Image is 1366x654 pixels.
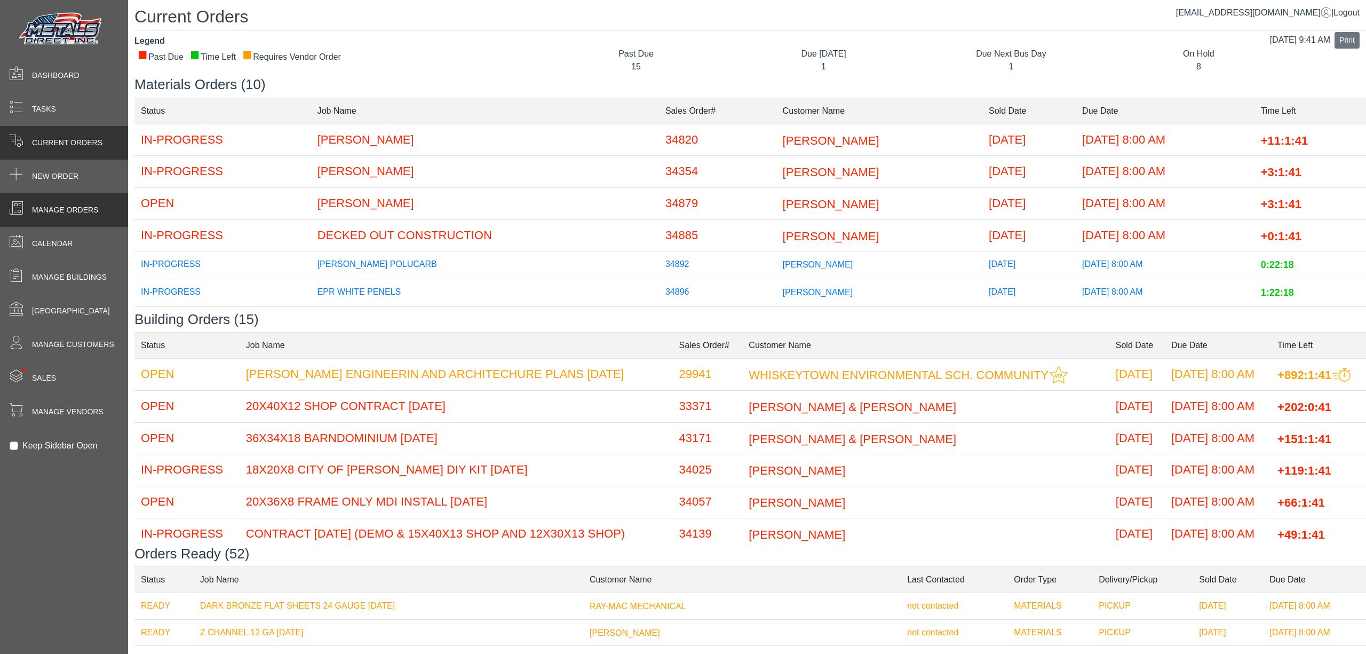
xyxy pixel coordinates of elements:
[1165,358,1271,390] td: [DATE] 8:00 AM
[240,332,673,358] td: Job Name
[1277,400,1331,414] span: +202:0:41
[134,518,240,550] td: IN-PROGRESS
[134,566,194,593] td: Status
[901,566,1007,593] td: Last Contacted
[1254,98,1366,124] td: Time Left
[925,48,1097,60] div: Due Next Bus Day
[134,454,240,486] td: IN-PROGRESS
[311,124,659,156] td: [PERSON_NAME]
[1165,486,1271,518] td: [DATE] 8:00 AM
[659,279,776,307] td: 34896
[673,358,743,390] td: 29941
[1270,35,1331,44] span: [DATE] 9:41 AM
[1050,366,1068,384] img: This customer should be prioritized
[16,10,107,49] img: Metals Direct Inc Logo
[32,137,102,148] span: Current Orders
[982,156,1076,188] td: [DATE]
[1261,259,1294,270] span: 0:22:18
[1109,332,1165,358] td: Sold Date
[659,187,776,219] td: 34879
[32,339,114,350] span: Manage Customers
[590,602,686,611] span: RAY-MAC MECHANICAL
[550,60,721,73] div: 15
[742,332,1109,358] td: Customer Name
[1261,133,1308,147] span: +11:1:41
[194,593,583,619] td: DARK BRONZE FLAT SHEETS 24 GAUGE [DATE]
[32,70,80,81] span: Dashboard
[311,187,659,219] td: [PERSON_NAME]
[138,51,147,58] div: ■
[1076,98,1254,124] td: Due Date
[240,422,673,454] td: 36X34X18 BARNDOMINIUM [DATE]
[1113,60,1284,73] div: 8
[1109,454,1165,486] td: [DATE]
[134,251,311,279] td: IN-PROGRESS
[242,51,252,58] div: ■
[783,260,853,269] span: [PERSON_NAME]
[1076,251,1254,279] td: [DATE] 8:00 AM
[1263,593,1366,619] td: [DATE] 8:00 AM
[134,390,240,422] td: OPEN
[311,156,659,188] td: [PERSON_NAME]
[1109,390,1165,422] td: [DATE]
[659,307,776,335] td: 34897
[982,307,1076,335] td: [DATE]
[659,251,776,279] td: 34892
[1109,358,1165,390] td: [DATE]
[32,272,107,283] span: Manage Buildings
[673,390,743,422] td: 33371
[1092,619,1193,646] td: PICKUP
[134,6,1366,30] h1: Current Orders
[134,311,1366,328] h3: Building Orders (15)
[242,51,341,64] div: Requires Vendor Order
[190,51,200,58] div: ■
[134,619,194,646] td: READY
[311,219,659,251] td: DECKED OUT CONSTRUCTION
[1165,518,1271,550] td: [DATE] 8:00 AM
[749,464,845,477] span: [PERSON_NAME]
[925,60,1097,73] div: 1
[32,406,104,417] span: Manage Vendors
[134,593,194,619] td: READY
[134,98,311,124] td: Status
[10,352,37,387] span: •
[982,124,1076,156] td: [DATE]
[590,628,660,637] span: [PERSON_NAME]
[749,496,845,509] span: [PERSON_NAME]
[783,288,853,297] span: [PERSON_NAME]
[982,98,1076,124] td: Sold Date
[1113,48,1284,60] div: On Hold
[240,390,673,422] td: 20X40X12 SHOP CONTRACT [DATE]
[901,619,1007,646] td: not contacted
[783,198,879,211] span: [PERSON_NAME]
[1263,619,1366,646] td: [DATE] 8:00 AM
[1277,432,1331,445] span: +151:1:41
[1076,307,1254,335] td: [DATE] 8:00 AM
[134,422,240,454] td: OPEN
[1007,619,1092,646] td: MATERIALS
[1277,464,1331,477] span: +119:1:41
[311,251,659,279] td: [PERSON_NAME] POLUCARB
[1271,332,1366,358] td: Time Left
[240,486,673,518] td: 20X36X8 FRAME ONLY MDI INSTALL [DATE]
[659,219,776,251] td: 34885
[1261,198,1301,211] span: +3:1:41
[138,51,184,64] div: Past Due
[982,279,1076,307] td: [DATE]
[1165,332,1271,358] td: Due Date
[134,36,165,45] strong: Legend
[134,332,240,358] td: Status
[32,204,98,216] span: Manage Orders
[194,566,583,593] td: Job Name
[134,486,240,518] td: OPEN
[749,432,956,445] span: [PERSON_NAME] & [PERSON_NAME]
[1277,368,1331,381] span: +892:1:41
[1277,496,1325,509] span: +66:1:41
[240,518,673,550] td: CONTRACT [DATE] (DEMO & 15X40X13 SHOP AND 12X30X13 SHOP)
[1109,422,1165,454] td: [DATE]
[1261,287,1294,298] span: 1:22:18
[1092,566,1193,593] td: Delivery/Pickup
[1007,566,1092,593] td: Order Type
[982,219,1076,251] td: [DATE]
[901,593,1007,619] td: not contacted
